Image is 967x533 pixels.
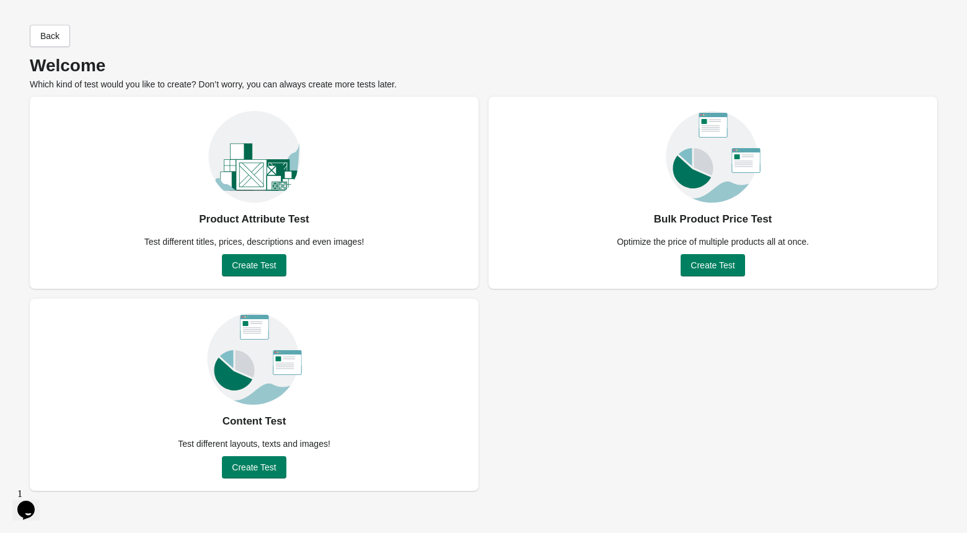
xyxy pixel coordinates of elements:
[40,31,60,41] span: Back
[681,254,744,276] button: Create Test
[30,25,70,47] button: Back
[223,412,286,431] div: Content Test
[232,260,276,270] span: Create Test
[691,260,735,270] span: Create Test
[199,209,309,229] div: Product Attribute Test
[12,483,52,521] iframe: chat widget
[137,236,372,248] div: Test different titles, prices, descriptions and even images!
[170,438,338,450] div: Test different layouts, texts and images!
[222,456,286,478] button: Create Test
[232,462,276,472] span: Create Test
[654,209,772,229] div: Bulk Product Price Test
[30,59,937,90] div: Which kind of test would you like to create? Don’t worry, you can always create more tests later.
[609,236,816,248] div: Optimize the price of multiple products all at once.
[30,59,937,72] p: Welcome
[222,254,286,276] button: Create Test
